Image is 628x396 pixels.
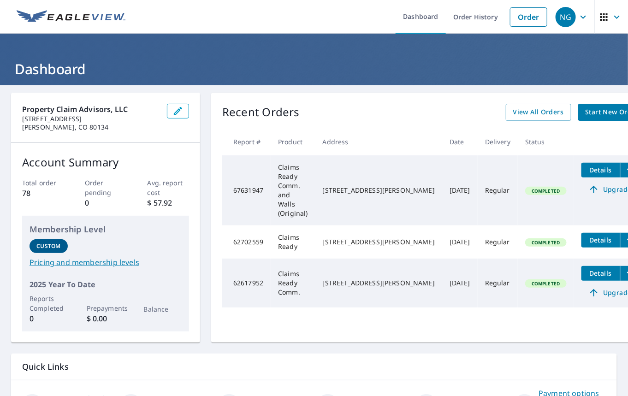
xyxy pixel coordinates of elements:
[22,123,160,131] p: [PERSON_NAME], CO 80134
[506,104,571,121] a: View All Orders
[271,225,315,259] td: Claims Ready
[581,233,620,248] button: detailsBtn-62702559
[222,128,271,155] th: Report #
[581,163,620,177] button: detailsBtn-67631947
[587,269,615,278] span: Details
[518,128,574,155] th: Status
[22,178,64,188] p: Total order
[17,10,125,24] img: EV Logo
[478,155,518,225] td: Regular
[526,280,565,287] span: Completed
[478,128,518,155] th: Delivery
[87,303,125,313] p: Prepayments
[442,155,478,225] td: [DATE]
[22,361,606,372] p: Quick Links
[30,294,68,313] p: Reports Completed
[148,197,190,208] p: $ 57.92
[222,225,271,259] td: 62702559
[556,7,576,27] div: NG
[271,259,315,307] td: Claims Ready Comm.
[442,128,478,155] th: Date
[222,259,271,307] td: 62617952
[144,304,182,314] p: Balance
[526,239,565,246] span: Completed
[222,104,300,121] p: Recent Orders
[442,225,478,259] td: [DATE]
[30,313,68,324] p: 0
[526,188,565,194] span: Completed
[442,259,478,307] td: [DATE]
[30,279,182,290] p: 2025 Year To Date
[22,104,160,115] p: Property Claim Advisors, LLC
[30,223,182,236] p: Membership Level
[85,197,127,208] p: 0
[87,313,125,324] p: $ 0.00
[22,115,160,123] p: [STREET_ADDRESS]
[323,278,435,288] div: [STREET_ADDRESS][PERSON_NAME]
[323,237,435,247] div: [STREET_ADDRESS][PERSON_NAME]
[587,165,615,174] span: Details
[510,7,547,27] a: Order
[323,186,435,195] div: [STREET_ADDRESS][PERSON_NAME]
[85,178,127,197] p: Order pending
[36,242,60,250] p: Custom
[513,106,564,118] span: View All Orders
[11,59,617,78] h1: Dashboard
[587,236,615,244] span: Details
[271,128,315,155] th: Product
[22,188,64,199] p: 78
[222,155,271,225] td: 67631947
[478,225,518,259] td: Regular
[22,154,189,171] p: Account Summary
[315,128,442,155] th: Address
[30,257,182,268] a: Pricing and membership levels
[148,178,190,197] p: Avg. report cost
[271,155,315,225] td: Claims Ready Comm. and Walls (Original)
[581,266,620,281] button: detailsBtn-62617952
[478,259,518,307] td: Regular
